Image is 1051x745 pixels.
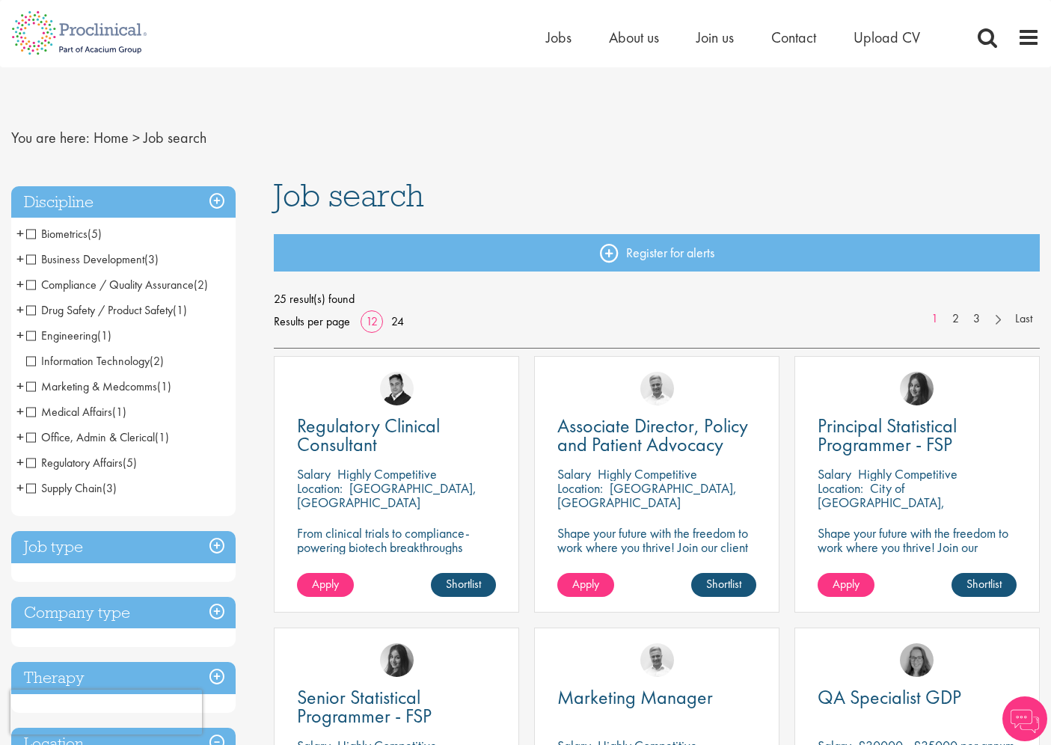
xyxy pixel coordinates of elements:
span: + [16,400,24,423]
span: Salary [557,465,591,482]
span: Compliance / Quality Assurance [26,277,194,292]
span: Business Development [26,251,144,267]
a: 24 [386,313,409,329]
a: Shortlist [952,573,1017,597]
span: Job search [274,175,424,215]
h3: Job type [11,531,236,563]
span: Salary [818,465,851,482]
span: Information Technology [26,353,150,369]
span: Location: [297,479,343,497]
span: Office, Admin & Clerical [26,429,169,445]
p: Shape your future with the freedom to work where you thrive! Join our pharmaceutical client with ... [818,526,1017,583]
a: Apply [557,573,614,597]
span: Regulatory Affairs [26,455,137,470]
span: Principal Statistical Programmer - FSP [818,413,957,457]
span: (5) [123,455,137,470]
div: Company type [11,597,236,629]
a: Join us [696,28,734,47]
span: Marketing & Medcomms [26,378,157,394]
span: You are here: [11,128,90,147]
span: Location: [557,479,603,497]
a: About us [609,28,659,47]
span: + [16,273,24,295]
p: Highly Competitive [858,465,957,482]
a: Ingrid Aymes [900,643,934,677]
span: QA Specialist GDP [818,684,961,710]
span: Marketing Manager [557,684,713,710]
a: Senior Statistical Programmer - FSP [297,688,496,726]
span: Medical Affairs [26,404,126,420]
span: Medical Affairs [26,404,112,420]
a: QA Specialist GDP [818,688,1017,707]
span: Engineering [26,328,97,343]
span: + [16,222,24,245]
span: Regulatory Clinical Consultant [297,413,440,457]
span: 25 result(s) found [274,288,1040,310]
span: Associate Director, Policy and Patient Advocacy [557,413,748,457]
span: + [16,298,24,321]
p: [GEOGRAPHIC_DATA], [GEOGRAPHIC_DATA] [297,479,477,511]
span: > [132,128,140,147]
p: City of [GEOGRAPHIC_DATA], [GEOGRAPHIC_DATA] [818,479,945,525]
a: 12 [361,313,383,329]
img: Peter Duvall [380,372,414,405]
span: Apply [833,576,860,592]
span: Salary [297,465,331,482]
p: Highly Competitive [337,465,437,482]
a: Principal Statistical Programmer - FSP [818,417,1017,454]
h3: Discipline [11,186,236,218]
img: Heidi Hennigan [900,372,934,405]
a: breadcrumb link [94,128,129,147]
span: Senior Statistical Programmer - FSP [297,684,432,729]
span: Office, Admin & Clerical [26,429,155,445]
span: + [16,426,24,448]
img: Joshua Bye [640,372,674,405]
span: + [16,451,24,473]
a: Heidi Hennigan [380,643,414,677]
span: Marketing & Medcomms [26,378,171,394]
img: Joshua Bye [640,643,674,677]
span: (5) [88,226,102,242]
p: From clinical trials to compliance-powering biotech breakthroughs remotely, where precision meets... [297,526,496,583]
a: Apply [818,573,874,597]
span: Apply [312,576,339,592]
a: Register for alerts [274,234,1040,272]
span: Supply Chain [26,480,102,496]
span: Apply [572,576,599,592]
h3: Therapy [11,662,236,694]
span: + [16,324,24,346]
span: (1) [97,328,111,343]
a: Marketing Manager [557,688,756,707]
span: (1) [157,378,171,394]
a: Regulatory Clinical Consultant [297,417,496,454]
p: [GEOGRAPHIC_DATA], [GEOGRAPHIC_DATA] [557,479,737,511]
span: (1) [173,302,187,318]
iframe: reCAPTCHA [10,690,202,735]
span: Location: [818,479,863,497]
a: Shortlist [431,573,496,597]
span: Drug Safety / Product Safety [26,302,173,318]
span: Information Technology [26,353,164,369]
span: (2) [194,277,208,292]
a: Jobs [546,28,572,47]
span: Job search [144,128,206,147]
p: Highly Competitive [598,465,697,482]
span: Regulatory Affairs [26,455,123,470]
a: Upload CV [854,28,920,47]
span: Biometrics [26,226,88,242]
span: + [16,248,24,270]
span: Engineering [26,328,111,343]
a: Contact [771,28,816,47]
span: Business Development [26,251,159,267]
img: Chatbot [1002,696,1047,741]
